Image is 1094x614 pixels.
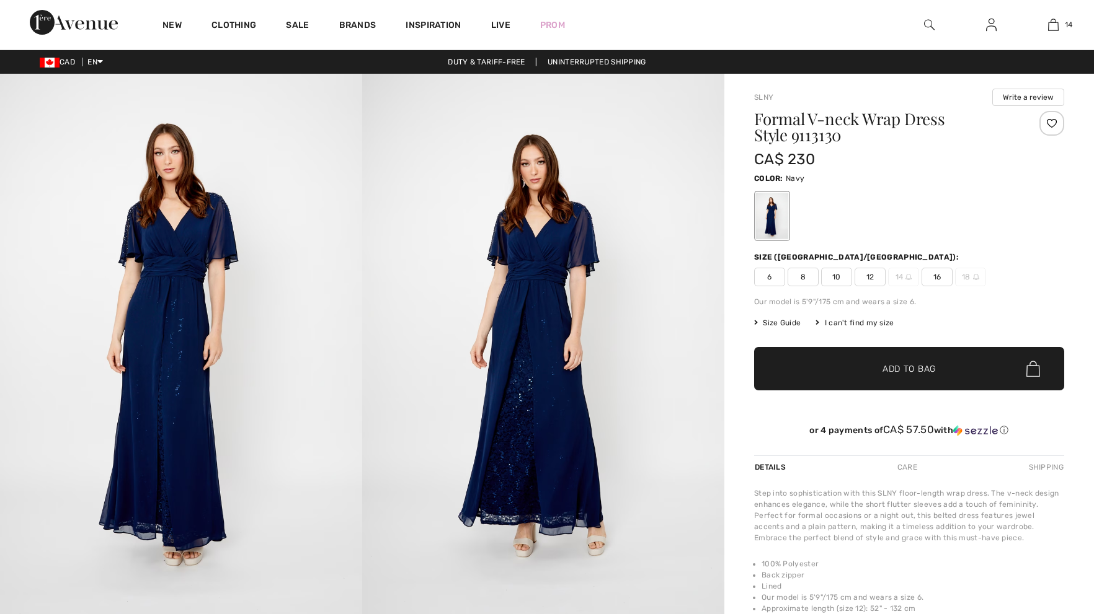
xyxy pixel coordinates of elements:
[754,268,785,286] span: 6
[973,274,979,280] img: ring-m.svg
[953,425,998,436] img: Sezzle
[992,89,1064,106] button: Write a review
[87,58,103,66] span: EN
[762,569,1064,581] li: Back zipper
[754,424,1064,441] div: or 4 payments ofCA$ 57.50withSezzle Click to learn more about Sezzle
[955,268,986,286] span: 18
[922,268,953,286] span: 16
[905,274,912,280] img: ring-m.svg
[1013,521,1082,552] iframe: Opens a widget where you can chat to one of our agents
[924,17,935,32] img: search the website
[788,268,819,286] span: 8
[162,20,182,33] a: New
[762,581,1064,592] li: Lined
[339,20,376,33] a: Brands
[754,488,1064,543] div: Step into sophistication with this SLNY floor-length wrap dress. The v-neck design enhances elega...
[754,252,961,263] div: Size ([GEOGRAPHIC_DATA]/[GEOGRAPHIC_DATA]):
[754,151,815,168] span: CA$ 230
[756,193,788,239] div: Navy
[976,17,1007,33] a: Sign In
[754,347,1064,390] button: Add to Bag
[754,93,773,102] a: SLNY
[1023,17,1083,32] a: 14
[211,20,256,33] a: Clothing
[883,362,936,375] span: Add to Bag
[754,174,783,183] span: Color:
[821,268,852,286] span: 10
[762,592,1064,603] li: Our model is 5'9"/175 cm and wears a size 6.
[1026,456,1064,478] div: Shipping
[786,174,804,183] span: Navy
[754,111,1013,143] h1: Formal V-neck Wrap Dress Style 9113130
[540,19,565,32] a: Prom
[1026,361,1040,377] img: Bag.svg
[762,558,1064,569] li: 100% Polyester
[754,296,1064,307] div: Our model is 5'9"/175 cm and wears a size 6.
[754,456,789,478] div: Details
[491,19,510,32] a: Live
[887,456,928,478] div: Care
[40,58,60,68] img: Canadian Dollar
[1065,19,1073,30] span: 14
[30,10,118,35] img: 1ère Avenue
[816,317,894,328] div: I can't find my size
[40,58,80,66] span: CAD
[286,20,309,33] a: Sale
[855,268,886,286] span: 12
[888,268,919,286] span: 14
[1048,17,1059,32] img: My Bag
[754,424,1064,436] div: or 4 payments of with
[406,20,461,33] span: Inspiration
[762,603,1064,614] li: Approximate length (size 12): 52" - 132 cm
[986,17,997,32] img: My Info
[883,423,934,436] span: CA$ 57.50
[754,317,801,328] span: Size Guide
